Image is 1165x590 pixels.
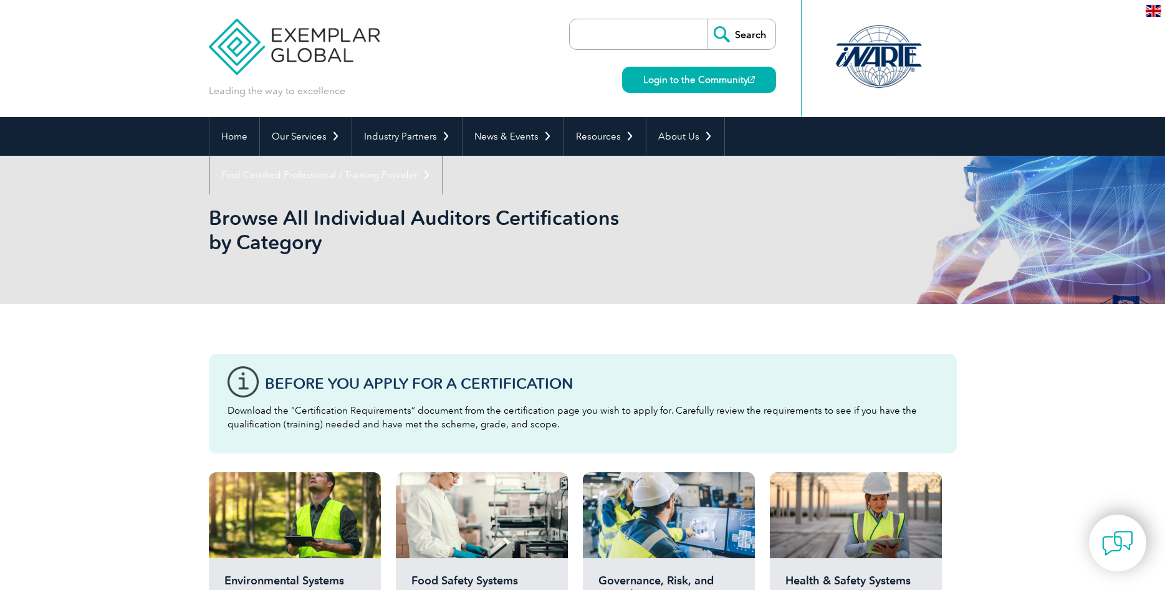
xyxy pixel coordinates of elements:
[265,376,938,391] h3: Before You Apply For a Certification
[209,117,259,156] a: Home
[1146,5,1161,17] img: en
[209,84,345,98] p: Leading the way to excellence
[622,67,776,93] a: Login to the Community
[209,156,443,194] a: Find Certified Professional / Training Provider
[564,117,646,156] a: Resources
[352,117,462,156] a: Industry Partners
[707,19,775,49] input: Search
[228,404,938,431] p: Download the “Certification Requirements” document from the certification page you wish to apply ...
[646,117,724,156] a: About Us
[1102,528,1133,559] img: contact-chat.png
[748,76,755,83] img: open_square.png
[463,117,563,156] a: News & Events
[260,117,352,156] a: Our Services
[209,206,688,254] h1: Browse All Individual Auditors Certifications by Category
